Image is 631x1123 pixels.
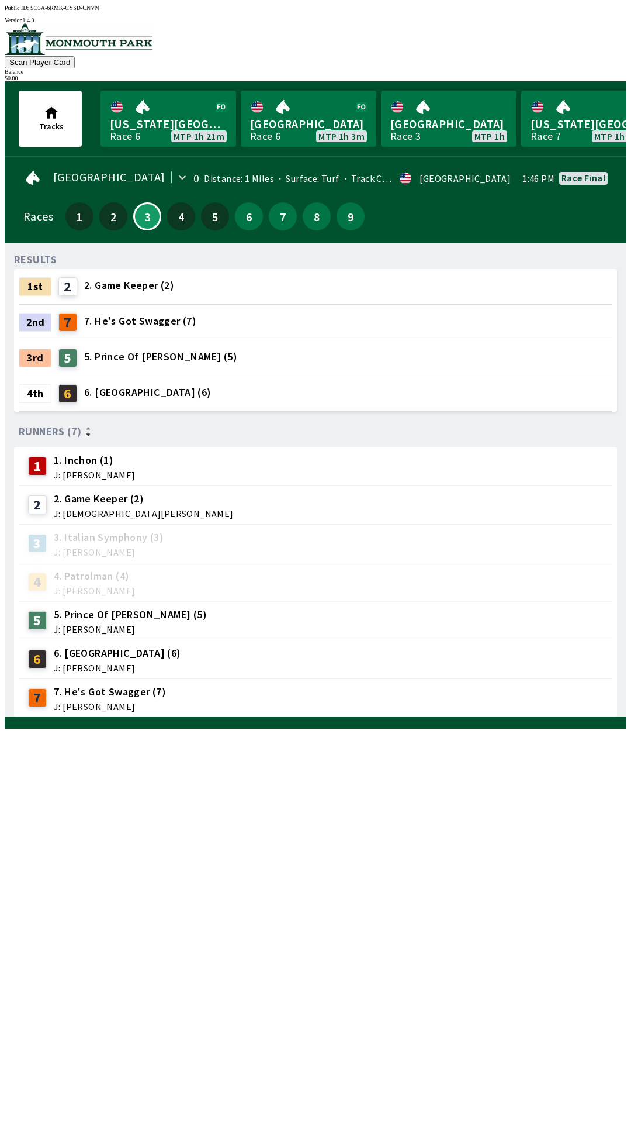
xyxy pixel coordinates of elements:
span: 2 [102,212,124,221]
div: [GEOGRAPHIC_DATA] [419,174,511,183]
button: 2 [99,202,127,230]
span: 4 [170,212,192,221]
button: 3 [133,202,161,230]
button: 7 [269,202,297,230]
div: 3 [28,534,47,553]
span: 5. Prince Of [PERSON_NAME] (5) [54,607,207,622]
span: J: [DEMOGRAPHIC_DATA][PERSON_NAME] [54,509,234,518]
div: 6 [28,650,47,669]
div: Race 6 [110,132,140,141]
div: 2nd [19,313,51,332]
div: 7 [28,688,47,707]
span: MTP 1h [474,132,505,141]
div: Public ID: [5,5,626,11]
div: 2 [58,277,77,296]
span: [GEOGRAPHIC_DATA] [250,116,367,132]
span: 9 [339,212,362,221]
button: 4 [167,202,195,230]
span: 3. Italian Symphony (3) [54,530,164,545]
span: J: [PERSON_NAME] [54,586,135,595]
span: 4. Patrolman (4) [54,569,135,584]
span: J: [PERSON_NAME] [54,702,166,711]
span: 7 [272,212,294,221]
span: 7. He's Got Swagger (7) [84,314,196,329]
button: Scan Player Card [5,56,75,68]
span: Track Condition: Firm [339,173,442,184]
button: 6 [235,202,263,230]
div: 0 [193,174,199,183]
div: 1 [28,457,47,476]
button: Tracks [19,91,82,147]
button: 1 [65,202,93,230]
div: 4th [19,384,51,403]
span: MTP 1h 3m [318,132,365,141]
span: 1:46 PM [522,174,554,183]
div: Race 7 [531,132,561,141]
button: 8 [303,202,331,230]
span: J: [PERSON_NAME] [54,470,135,480]
span: J: [PERSON_NAME] [54,625,207,634]
span: 5 [204,212,226,221]
div: 4 [28,573,47,591]
span: 6. [GEOGRAPHIC_DATA] (6) [54,646,181,661]
span: [GEOGRAPHIC_DATA] [390,116,507,132]
div: Runners (7) [19,426,612,438]
span: MTP 1h 21m [174,132,224,141]
span: 2. Game Keeper (2) [84,278,174,293]
span: 3 [137,213,157,219]
span: 6 [238,212,260,221]
div: 1st [19,277,51,296]
span: [US_STATE][GEOGRAPHIC_DATA] [110,116,227,132]
span: 1 [68,212,91,221]
div: RESULTS [14,255,57,264]
span: 1. Inchon (1) [54,453,135,468]
button: 9 [337,202,365,230]
span: J: [PERSON_NAME] [54,663,181,673]
div: Race final [561,173,605,182]
button: 5 [201,202,229,230]
span: 5. Prince Of [PERSON_NAME] (5) [84,349,237,364]
div: Races [23,212,53,221]
span: SO3A-6RMK-CYSD-CNVN [30,5,99,11]
span: 8 [306,212,328,221]
span: Surface: Turf [274,173,339,184]
span: 7. He's Got Swagger (7) [54,684,166,700]
div: 6 [58,384,77,403]
span: [GEOGRAPHIC_DATA] [53,173,165,182]
div: 5 [58,349,77,367]
span: 2. Game Keeper (2) [54,491,234,507]
div: Version 1.4.0 [5,17,626,23]
span: Distance: 1 Miles [204,173,274,184]
span: J: [PERSON_NAME] [54,547,164,557]
a: [US_STATE][GEOGRAPHIC_DATA]Race 6MTP 1h 21m [100,91,236,147]
div: 7 [58,313,77,332]
a: [GEOGRAPHIC_DATA]Race 6MTP 1h 3m [241,91,376,147]
div: Balance [5,68,626,75]
div: Race 3 [390,132,421,141]
div: $ 0.00 [5,75,626,81]
div: 5 [28,611,47,630]
div: 2 [28,495,47,514]
img: venue logo [5,23,152,55]
span: 6. [GEOGRAPHIC_DATA] (6) [84,385,212,400]
span: Tracks [39,121,64,132]
div: 3rd [19,349,51,367]
div: Race 6 [250,132,280,141]
span: Runners (7) [19,427,81,436]
a: [GEOGRAPHIC_DATA]Race 3MTP 1h [381,91,516,147]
